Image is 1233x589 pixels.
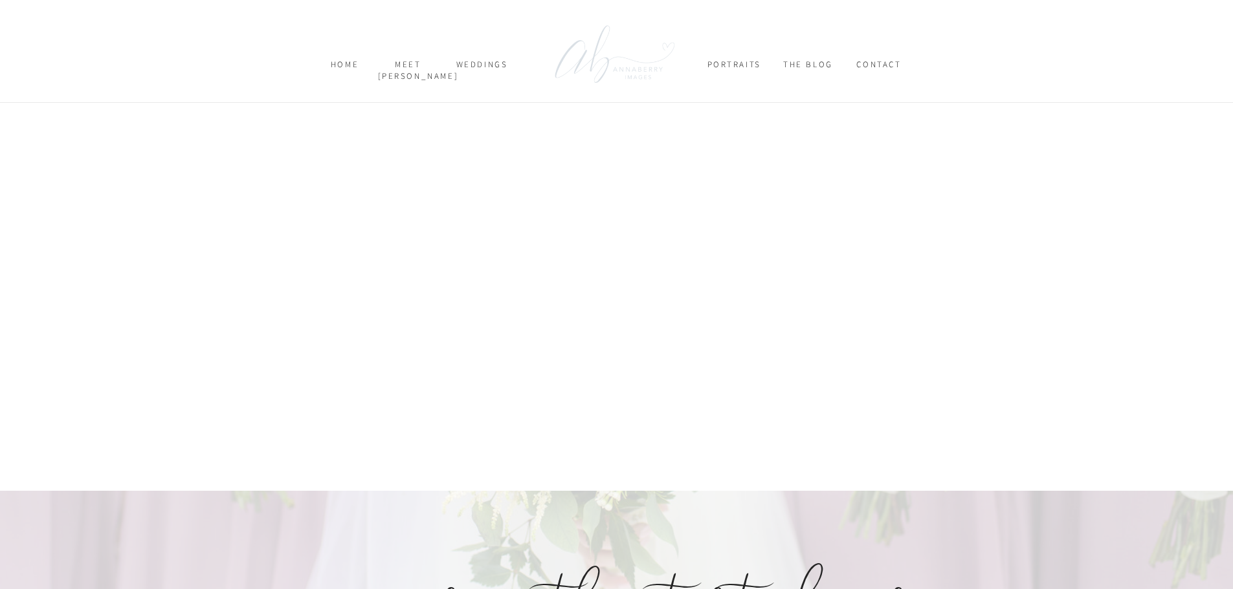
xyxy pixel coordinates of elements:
[707,59,761,81] a: Portraits
[775,59,841,81] a: THE BLOG
[450,59,514,81] a: weddings
[378,59,439,81] a: meet [PERSON_NAME]
[847,59,911,81] a: CONTACT
[323,59,367,81] a: home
